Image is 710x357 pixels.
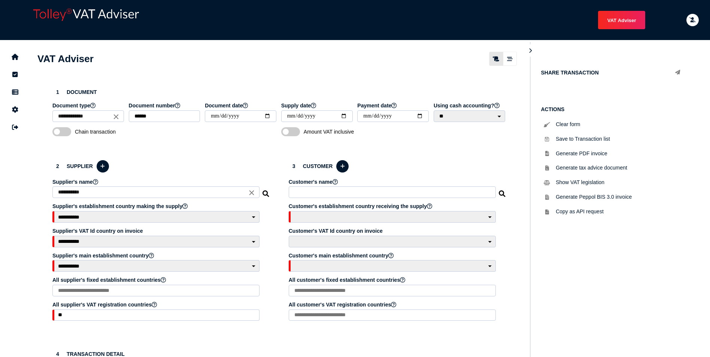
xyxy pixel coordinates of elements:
[7,119,23,135] button: Sign out
[289,203,497,209] label: Customer's establishment country receiving the supply
[541,70,599,76] h1: Share transaction
[281,103,354,109] label: Supply date
[52,302,261,308] label: All supplier's VAT registration countries
[97,160,109,173] button: Add a new supplier to the database
[52,203,261,209] label: Supplier's establishment country making the supply
[357,103,430,109] label: Payment date
[289,161,299,171] div: 3
[52,228,261,234] label: Supplier's VAT Id country on invoice
[289,302,497,308] label: All customer's VAT registration countries
[541,106,684,112] h1: Actions
[434,103,506,109] label: Using cash accounting?
[45,152,277,334] section: Define the seller
[52,103,125,109] label: Document type
[205,103,277,109] label: Document date
[524,45,537,57] button: Hide
[503,52,516,65] mat-button-toggle: Stepper view
[289,179,497,185] label: Customer's name
[598,11,645,29] button: Shows a dropdown of VAT Advisor options
[52,179,261,185] label: Supplier's name
[289,159,506,174] h3: Customer
[289,277,497,283] label: All customer's fixed establishment countries
[304,129,382,135] span: Amount VAT inclusive
[263,188,270,194] i: Search for a dummy seller
[671,67,684,79] button: Share transaction
[37,53,94,65] h1: VAT Adviser
[12,92,18,92] i: Data manager
[52,253,261,259] label: Supplier's main establishment country
[7,49,23,65] button: Home
[289,253,497,259] label: Customer's main establishment country
[689,18,696,22] i: Email needs to be verified
[112,112,120,120] i: Close
[289,228,497,234] label: Customer's VAT Id country on invoice
[52,277,261,283] label: All supplier's fixed establishment countries
[52,87,63,97] div: 1
[489,52,503,65] mat-button-toggle: Classic scrolling page view
[7,102,23,118] button: Manage settings
[7,67,23,82] button: Tasks
[75,129,154,135] span: Chain transaction
[164,11,646,29] menu: navigate products
[7,84,23,100] button: Data manager
[52,103,125,127] app-field: Select a document type
[52,159,270,174] h3: Supplier
[336,160,349,173] button: Add a new customer to the database
[30,6,160,34] div: app logo
[248,189,256,197] i: Close
[129,103,201,109] label: Document number
[52,161,63,171] div: 2
[499,188,506,194] i: Search for a dummy customer
[52,87,506,97] h3: Document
